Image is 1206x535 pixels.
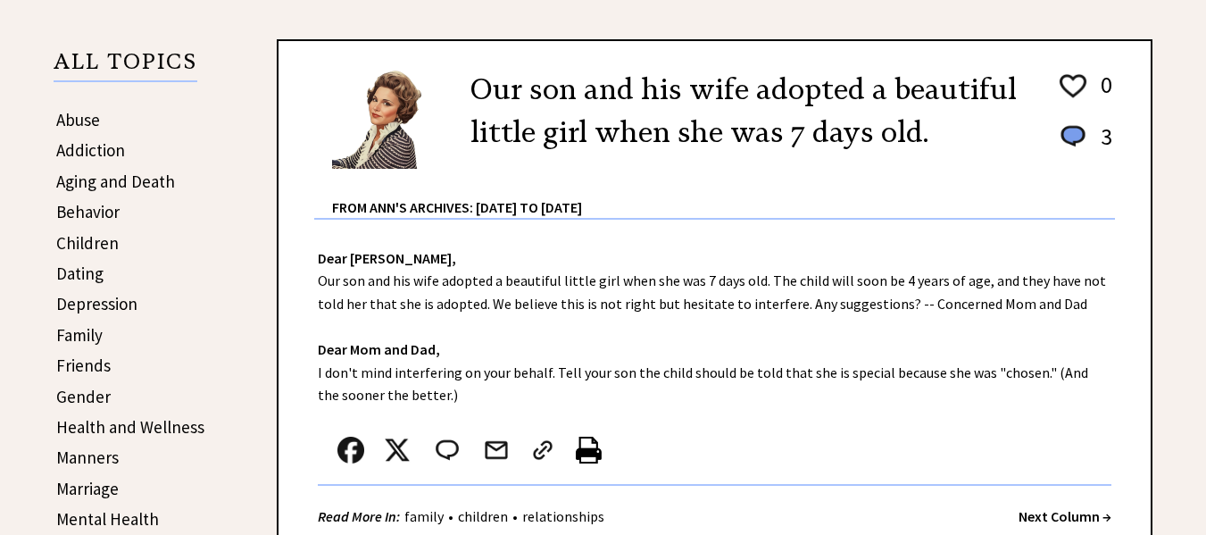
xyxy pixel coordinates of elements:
a: Abuse [56,109,100,130]
img: mail.png [483,437,510,464]
td: 0 [1092,70,1113,120]
p: ALL TOPICS [54,52,197,82]
strong: Dear Mom and Dad, [318,340,440,358]
a: Addiction [56,139,125,161]
a: children [453,507,512,525]
td: 3 [1092,121,1113,169]
a: family [400,507,448,525]
div: • • [318,506,609,528]
a: Health and Wellness [56,416,204,438]
div: From Ann's Archives: [DATE] to [DATE] [332,171,1115,218]
h2: Our son and his wife adopted a beautiful little girl when she was 7 days old. [470,68,1030,154]
img: printer%20icon.png [576,437,602,464]
a: Gender [56,386,111,407]
a: Depression [56,293,137,314]
img: message_round%201.png [1057,122,1089,151]
img: Ann6%20v2%20small.png [332,68,444,169]
img: heart_outline%201.png [1057,71,1089,102]
img: facebook.png [337,437,364,464]
a: Mental Health [56,508,159,530]
strong: Dear [PERSON_NAME], [318,249,456,267]
strong: Read More In: [318,507,400,525]
a: Children [56,232,119,254]
a: Aging and Death [56,171,175,192]
img: message_round%202.png [432,437,462,464]
a: Dating [56,263,104,284]
a: Behavior [56,201,120,222]
a: Friends [56,355,111,376]
a: relationships [518,507,609,525]
a: Next Column → [1019,507,1111,525]
img: x_small.png [384,437,411,464]
a: Family [56,324,103,346]
img: link_02.png [529,437,556,464]
a: Marriage [56,478,119,499]
a: Manners [56,447,119,468]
